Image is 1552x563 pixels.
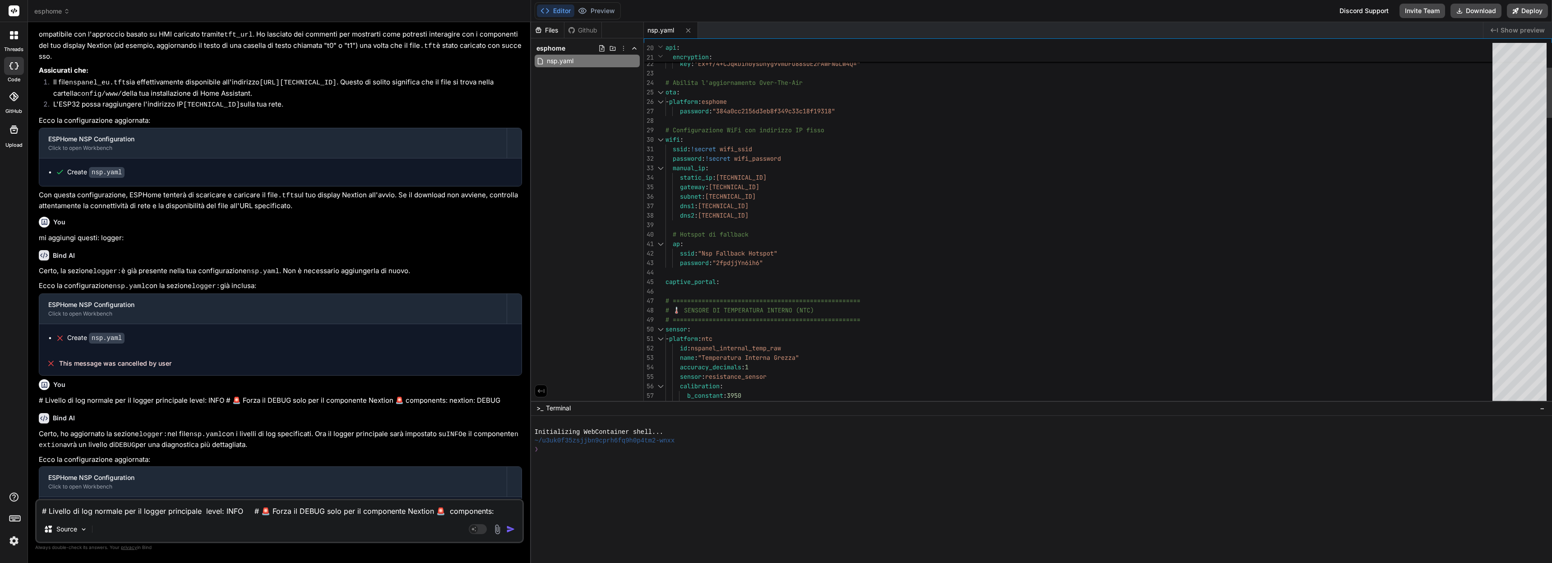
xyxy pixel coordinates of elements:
span: : [716,278,720,286]
img: settings [6,533,22,549]
span: # ================================================ [665,316,846,324]
span: esphome [536,44,565,53]
span: dns1 [680,202,694,210]
div: 29 [644,126,654,135]
code: INFO [446,431,462,438]
span: : [687,344,691,352]
span: # Hotspot di fallback [673,230,748,238]
span: : [741,363,745,371]
code: [TECHNICAL_ID] [183,101,240,109]
span: subnet [680,192,702,200]
span: id [680,344,687,352]
div: Click to open Workbench [48,144,498,152]
span: platform [669,98,698,106]
h6: You [53,380,65,389]
span: : [698,335,702,343]
div: 51 [644,334,654,344]
span: wifi [665,135,680,144]
p: Certo, la sezione è già presente nella tua configurazione . Non è necessario aggiungerla di nuovo. [39,266,522,277]
label: threads [4,46,23,53]
span: : [676,43,680,51]
div: 48 [644,306,654,315]
span: : [705,183,709,191]
div: 28 [644,116,654,126]
span: sensor [680,372,702,381]
p: Ho aggiornato la configurazione per includere la riga e ho rimosso la sezione che causava gli err... [39,19,522,62]
div: 56 [644,382,654,391]
span: 21 [644,53,654,62]
span: : [680,135,684,144]
code: [URL][TECHNICAL_ID] [259,79,337,87]
span: privacy [121,544,137,550]
span: : [691,60,694,68]
button: Invite Team [1400,4,1445,18]
div: 40 [644,230,654,239]
span: esphome [702,98,727,106]
span: "Ex+f/4+CJqkDin0ysDnyg9vmDFO88suE2rAWFNGLW4Q=" [694,60,860,68]
p: Ecco la configurazione aggiornata: [39,116,522,126]
span: ==== [846,316,860,324]
span: wifi_password [734,154,781,163]
button: ESPHome NSP ConfigurationClick to open Workbench [39,128,507,158]
p: Certo, ho aggiornato la sezione nel file con i livelli di log specificati. Ora il logger principa... [39,429,522,451]
div: 53 [644,353,654,363]
code: config/www/ [77,90,122,98]
div: 32 [644,154,654,163]
span: - [665,98,669,106]
p: # Livello di log normale per il logger principale level: INFO # 🚨 Forza il DEBUG solo per il comp... [39,395,522,406]
span: password [673,154,702,163]
span: esphome [34,7,70,16]
span: : [709,53,712,61]
span: ota [665,88,676,96]
span: "384a0cc2156d3eb8f349c33c18f19318" [712,107,835,115]
p: Con questa configurazione, ESPHome tenterà di scaricare e caricare il file sul tuo display Nextio... [39,190,522,211]
span: : [694,202,698,210]
div: Files [531,26,564,35]
label: code [8,76,20,84]
div: 54 [644,363,654,372]
span: ntc [702,335,712,343]
div: 41 [644,239,654,249]
code: logger: [139,431,167,438]
div: 26 [644,97,654,107]
div: 55 [644,372,654,382]
span: : [676,88,680,96]
code: nsp.yaml [247,268,279,275]
span: wifi_ssid [720,145,752,153]
span: : [702,372,705,381]
button: Preview [574,5,619,17]
div: ESPHome NSP Configuration [48,473,498,482]
span: Show preview [1501,26,1545,35]
span: ❯ [535,445,539,454]
span: ==== [846,297,860,305]
code: nsp.yaml [89,167,125,178]
span: : [698,98,702,106]
button: Editor [537,5,574,17]
div: 44 [644,268,654,277]
div: 50 [644,325,654,334]
span: : [680,240,684,248]
span: # ================================================ [665,297,846,305]
li: Il file sia effettivamente disponibile all'indirizzo . Questo di solito significa che il file si ... [46,77,522,99]
span: dns2 [680,211,694,219]
div: 57 [644,391,654,400]
div: 30 [644,135,654,144]
label: Upload [5,141,23,149]
span: − [1540,404,1545,413]
div: 23 [644,69,654,78]
img: Pick Models [80,526,88,533]
div: Discord Support [1334,4,1394,18]
span: ssid [680,249,694,257]
div: 42 [644,249,654,258]
span: # Configurazione WiFi con indirizzo IP fisso [665,126,824,134]
li: L'ESP32 possa raggiungere l'indirizzo IP sulla tua rete. [46,99,522,112]
div: Create [67,168,125,177]
span: Terminal [546,404,571,413]
span: resistance_sensor [705,372,767,381]
span: [TECHNICAL_ID] [705,192,756,200]
code: logger: [93,268,121,275]
span: : [702,192,705,200]
div: 52 [644,344,654,353]
code: nsp.yaml [189,431,222,438]
div: 45 [644,277,654,287]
